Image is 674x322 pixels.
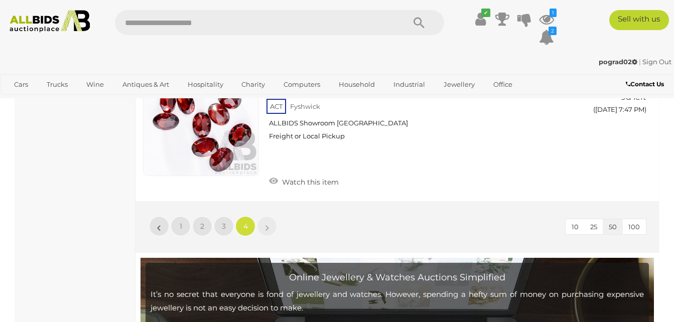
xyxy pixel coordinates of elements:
a: Jewellery [437,76,481,93]
a: 4 [235,216,255,236]
a: Watch this item [266,174,341,189]
span: 100 [628,223,640,231]
b: Contact Us [626,80,664,88]
a: pograd02 [599,58,639,66]
span: 3 [222,222,226,231]
a: Cars [8,76,35,93]
i: 1 [550,9,557,17]
i: ✔ [481,9,490,17]
span: 2 [200,222,204,231]
a: Antiques & Art [116,76,176,93]
span: 10 [572,223,579,231]
button: 100 [622,219,646,235]
a: Hospitality [181,76,230,93]
a: $1 nty777 9d left ([DATE] 7:47 PM) [579,61,649,119]
button: 50 [603,219,623,235]
a: Charity [235,76,272,93]
a: Computers [277,76,327,93]
span: 25 [590,223,597,231]
a: » [257,216,277,236]
a: Office [487,76,519,93]
a: Garnet (10) Natural Oval Cut Gemstones, 19.50ct 52675-36 ACT Fyshwick ALLBIDS Showroom [GEOGRAPHI... [274,61,564,148]
a: Sign Out [642,58,671,66]
a: Contact Us [626,79,666,90]
span: | [639,58,641,66]
a: Trucks [40,76,74,93]
a: 1 [171,216,191,236]
a: Household [332,76,381,93]
a: [GEOGRAPHIC_DATA] [47,93,131,109]
a: ✔ [473,10,488,28]
span: 4 [243,222,248,231]
a: 2 [192,216,212,236]
a: 1 [539,10,554,28]
a: Sports [8,93,41,109]
a: Wine [80,76,110,93]
i: 2 [549,27,557,35]
button: 10 [566,219,585,235]
p: It’s no secret that everyone is fond of jewellery and watches. However, spending a hefty sum of m... [151,287,644,314]
span: Watch this item [280,178,339,187]
button: Search [394,10,444,35]
a: « [149,216,169,236]
a: 3 [214,216,234,236]
a: Sell with us [609,10,669,30]
strong: pograd02 [599,58,637,66]
img: Allbids.com.au [5,10,95,33]
span: 1 [180,222,182,231]
a: 2 [539,28,554,46]
h2: Online Jewellery & Watches Auctions Simplified [151,273,644,283]
span: 50 [609,223,617,231]
a: Industrial [387,76,432,93]
button: 25 [584,219,603,235]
